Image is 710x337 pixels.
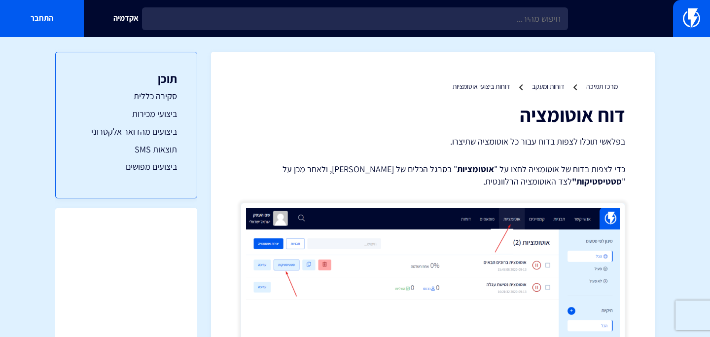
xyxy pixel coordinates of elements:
a: סקירה כללית [75,90,177,103]
strong: אוטומציות [457,163,494,175]
h3: תוכן [75,72,177,85]
input: חיפוש מהיר... [142,7,568,30]
p: כדי לצפות בדוח של אוטומציה לחצו על " " בסרגל הכלים של [PERSON_NAME], ולאחר מכן על " לצד האוטומציה... [241,163,625,188]
a: מרכז תמיכה [586,82,618,91]
p: בפלאשי תוכלו לצפות בדוח עבור כל אוטומציה שתיצרו. [241,135,625,148]
a: ביצועים מפושים [75,160,177,173]
a: ביצועי מכירות [75,108,177,120]
h1: דוח אוטומציה [241,104,625,125]
strong: סטטיסטיקות" [572,176,622,187]
a: דוחות ומעקב [532,82,564,91]
a: ביצועים מהדואר אלקטרוני [75,125,177,138]
a: דוחות ביצועי אוטומציות [453,82,510,91]
a: תוצאות SMS [75,143,177,156]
